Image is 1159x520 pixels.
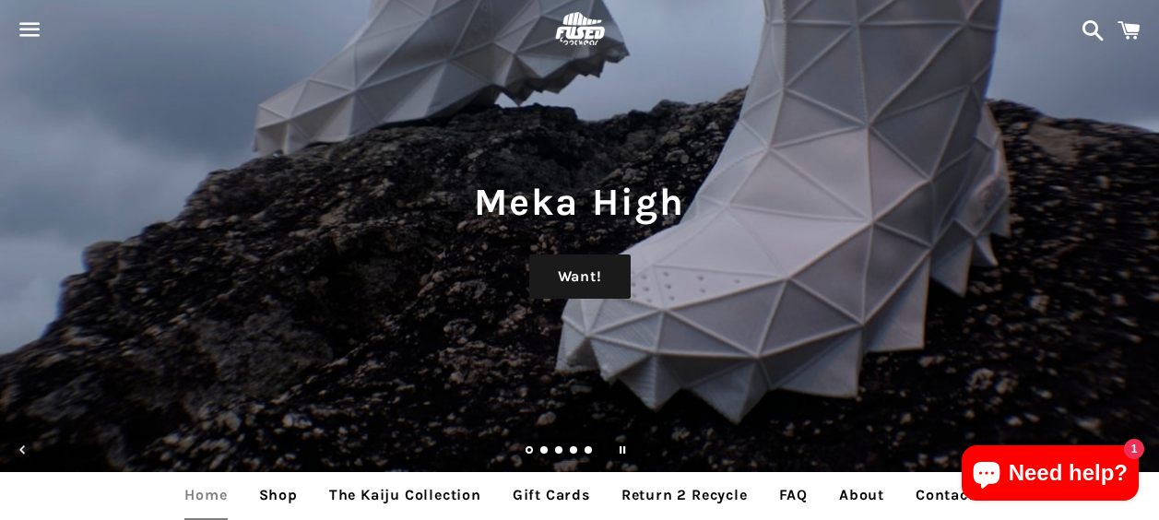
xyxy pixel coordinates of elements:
a: Want! [529,254,631,299]
a: Load slide 2 [540,447,550,456]
h1: Meka High [18,175,1141,229]
a: FAQ [765,472,822,518]
a: Contact [902,472,988,518]
a: Shop [245,472,312,518]
button: Next slide [1116,430,1156,470]
a: Load slide 4 [570,447,579,456]
a: Gift Cards [499,472,604,518]
a: Return 2 Recycle [608,472,762,518]
button: Pause slideshow [602,430,643,470]
a: Slide 1, current [526,447,535,456]
a: Home [171,472,241,518]
a: Load slide 3 [555,447,564,456]
a: Load slide 5 [585,447,594,456]
inbox-online-store-chat: Shopify online store chat [956,445,1144,505]
a: About [825,472,898,518]
button: Previous slide [3,430,43,470]
a: The Kaiju Collection [315,472,495,518]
